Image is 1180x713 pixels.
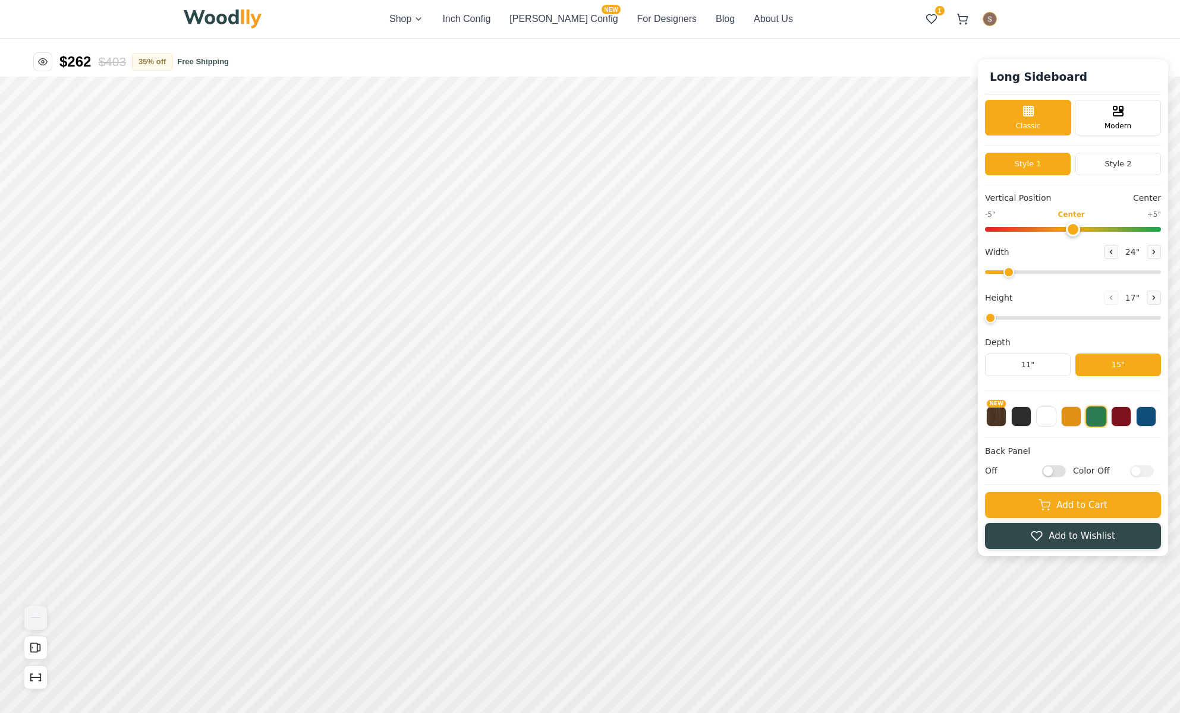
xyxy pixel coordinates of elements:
[24,636,48,660] button: Open All Doors and Drawers
[389,12,423,26] button: Shop
[985,246,1009,258] span: Width
[1123,246,1142,258] span: 24 "
[985,465,1036,477] span: Off
[921,8,942,30] button: 1
[1011,406,1031,427] button: Black
[985,209,995,220] span: -5"
[1016,121,1041,131] span: Classic
[509,12,618,26] button: [PERSON_NAME] ConfigNEW
[716,12,735,26] button: Blog
[1075,354,1161,376] button: 15"
[985,492,1161,518] button: Add to Cart
[985,192,1051,204] span: Vertical Position
[985,67,1092,88] h1: Click to rename
[1111,406,1131,427] button: Red
[983,12,996,26] img: Sam
[985,153,1071,175] button: Style 1
[602,5,620,14] span: NEW
[1136,406,1156,427] button: Blue
[1061,406,1081,427] button: Yellow
[1130,465,1154,477] input: Color Off
[1042,465,1066,477] input: Off
[24,606,48,630] button: View Gallery
[985,336,1011,349] span: Depth
[184,10,262,29] img: Woodlly
[24,606,47,630] img: Gallery
[24,665,48,689] button: Show Dimensions
[987,400,1006,408] span: NEW
[935,6,945,15] span: 1
[985,523,1161,549] button: Add to Wishlist
[983,12,997,26] button: Sam
[1085,406,1107,427] button: Green
[985,354,1071,376] button: 11"
[1133,192,1161,204] span: Center
[1123,292,1142,304] span: 17 "
[985,445,1161,458] h4: Back Panel
[637,12,697,26] button: For Designers
[986,406,1006,427] button: NEW
[1058,209,1084,220] span: Center
[754,12,793,26] button: About Us
[1075,153,1161,175] button: Style 2
[1147,209,1161,220] span: +5"
[1036,406,1056,427] button: White
[1105,121,1131,131] span: Modern
[442,12,490,26] button: Inch Config
[985,292,1012,304] span: Height
[1073,465,1124,477] span: Color Off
